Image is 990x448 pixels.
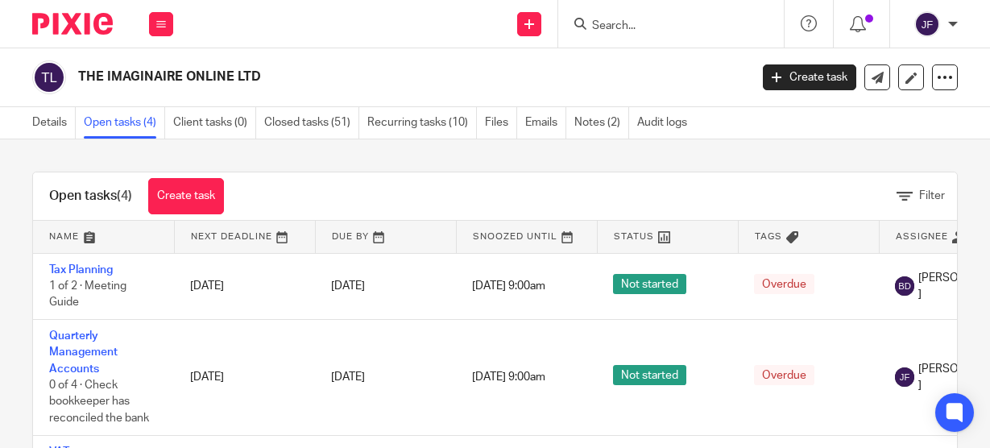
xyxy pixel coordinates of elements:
h1: Open tasks [49,188,132,205]
span: Overdue [754,365,814,385]
span: [DATE] 9:00am [472,371,545,383]
a: Closed tasks (51) [264,107,359,139]
img: Pixie [32,13,113,35]
span: Not started [613,274,686,294]
a: Quarterly Management Accounts [49,330,118,375]
span: Status [614,232,654,241]
a: Details [32,107,76,139]
span: [DATE] [331,280,365,292]
a: Client tasks (0) [173,107,256,139]
img: svg%3E [32,60,66,94]
a: Files [485,107,517,139]
span: [DATE] 9:00am [472,280,545,292]
img: svg%3E [895,367,914,387]
a: Notes (2) [574,107,629,139]
img: svg%3E [914,11,940,37]
input: Search [590,19,735,34]
span: Snoozed Until [473,232,557,241]
span: [DATE] [331,371,365,383]
td: [DATE] [174,253,315,319]
span: 1 of 2 · Meeting Guide [49,280,126,309]
span: Tags [755,232,782,241]
span: 0 of 4 · Check bookkeeper has reconciled the bank [49,380,149,424]
span: Overdue [754,274,814,294]
span: Not started [613,365,686,385]
a: Create task [763,64,856,90]
h2: THE IMAGINAIRE ONLINE LTD [78,68,607,85]
a: Recurring tasks (10) [367,107,477,139]
a: Audit logs [637,107,695,139]
a: Emails [525,107,566,139]
span: (4) [117,189,132,202]
a: Tax Planning [49,264,113,276]
img: svg%3E [895,276,914,296]
td: [DATE] [174,319,315,435]
a: Create task [148,178,224,214]
a: Open tasks (4) [84,107,165,139]
span: Filter [919,190,945,201]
